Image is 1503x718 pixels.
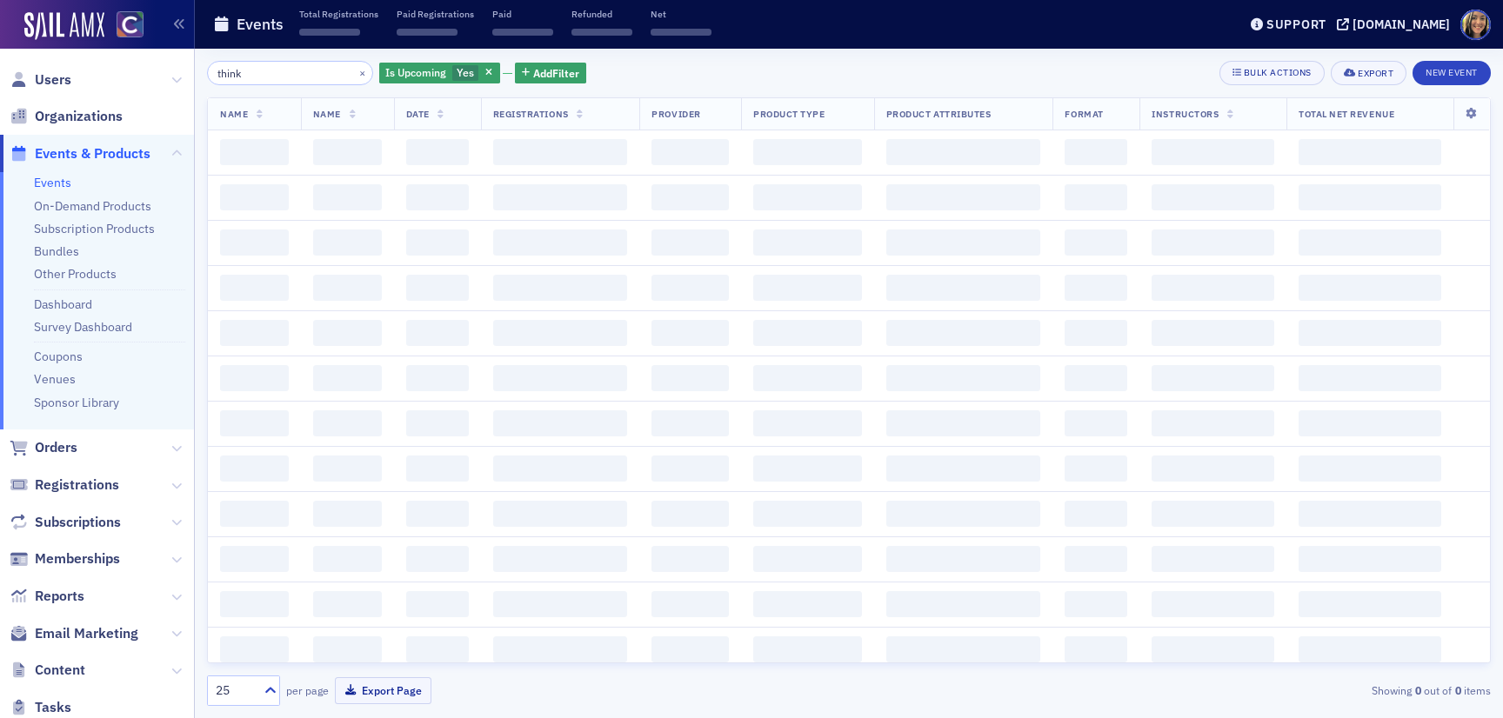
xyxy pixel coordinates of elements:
span: ‌ [886,455,1041,482]
a: Memberships [10,549,120,568]
span: ‌ [493,275,628,301]
span: ‌ [1152,184,1274,210]
span: ‌ [1152,139,1274,165]
span: Registrations [493,108,569,120]
span: ‌ [406,455,469,482]
span: Product Attributes [886,108,991,120]
span: ‌ [397,29,458,36]
span: ‌ [753,636,862,662]
span: ‌ [651,365,729,391]
div: [DOMAIN_NAME] [1353,17,1450,32]
div: Export [1358,69,1393,78]
strong: 0 [1452,682,1464,698]
span: ‌ [313,229,382,256]
span: ‌ [886,591,1041,617]
span: ‌ [1152,365,1274,391]
p: Paid [492,8,553,20]
span: ‌ [406,410,469,436]
a: Organizations [10,107,123,126]
span: Name [313,108,341,120]
a: Events & Products [10,144,150,163]
span: ‌ [651,591,729,617]
span: ‌ [1065,184,1127,210]
span: ‌ [406,275,469,301]
span: ‌ [220,184,289,210]
div: Showing out of items [1075,682,1491,698]
a: Content [10,661,85,680]
span: ‌ [493,501,628,527]
span: ‌ [406,546,469,572]
span: ‌ [753,591,862,617]
span: ‌ [313,591,382,617]
span: Profile [1460,10,1491,40]
span: ‌ [886,636,1041,662]
p: Paid Registrations [397,8,474,20]
span: ‌ [220,501,289,527]
span: ‌ [753,546,862,572]
strong: 0 [1412,682,1424,698]
span: Yes [457,65,474,79]
a: Survey Dashboard [34,319,132,335]
span: ‌ [886,229,1041,256]
span: ‌ [651,229,729,256]
span: ‌ [1065,591,1127,617]
span: Subscriptions [35,513,121,532]
span: ‌ [220,365,289,391]
span: ‌ [220,455,289,482]
input: Search… [207,61,373,85]
div: Support [1266,17,1326,32]
span: ‌ [886,320,1041,346]
span: ‌ [1152,455,1274,482]
span: ‌ [1065,455,1127,482]
span: Provider [651,108,700,120]
h1: Events [237,14,284,35]
span: ‌ [1152,636,1274,662]
span: Orders [35,438,77,457]
span: ‌ [651,501,729,527]
span: Content [35,661,85,680]
span: ‌ [1299,501,1441,527]
span: ‌ [1299,320,1441,346]
span: ‌ [1299,275,1441,301]
span: ‌ [1152,546,1274,572]
span: Is Upcoming [385,65,446,79]
span: ‌ [493,591,628,617]
span: ‌ [753,501,862,527]
span: Product Type [753,108,825,120]
span: ‌ [493,546,628,572]
span: ‌ [753,139,862,165]
span: ‌ [492,29,553,36]
span: ‌ [886,546,1041,572]
span: ‌ [1299,365,1441,391]
span: ‌ [313,546,382,572]
span: ‌ [313,501,382,527]
span: ‌ [753,455,862,482]
a: Dashboard [34,296,92,312]
span: ‌ [493,410,628,436]
a: Email Marketing [10,624,138,643]
span: Tasks [35,698,71,717]
span: ‌ [220,546,289,572]
span: ‌ [651,455,729,482]
span: ‌ [1065,275,1127,301]
span: ‌ [406,184,469,210]
span: ‌ [1065,365,1127,391]
span: Memberships [35,549,120,568]
span: ‌ [651,636,729,662]
span: ‌ [886,139,1041,165]
span: ‌ [406,591,469,617]
span: Reports [35,587,84,606]
img: SailAMX [24,12,104,40]
span: ‌ [220,229,289,256]
div: 25 [216,681,254,700]
span: ‌ [571,29,632,36]
span: ‌ [651,184,729,210]
a: Subscription Products [34,221,155,236]
span: ‌ [1299,636,1441,662]
span: ‌ [220,410,289,436]
span: ‌ [406,636,469,662]
span: Users [35,70,71,90]
span: ‌ [493,365,628,391]
button: AddFilter [515,63,586,84]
